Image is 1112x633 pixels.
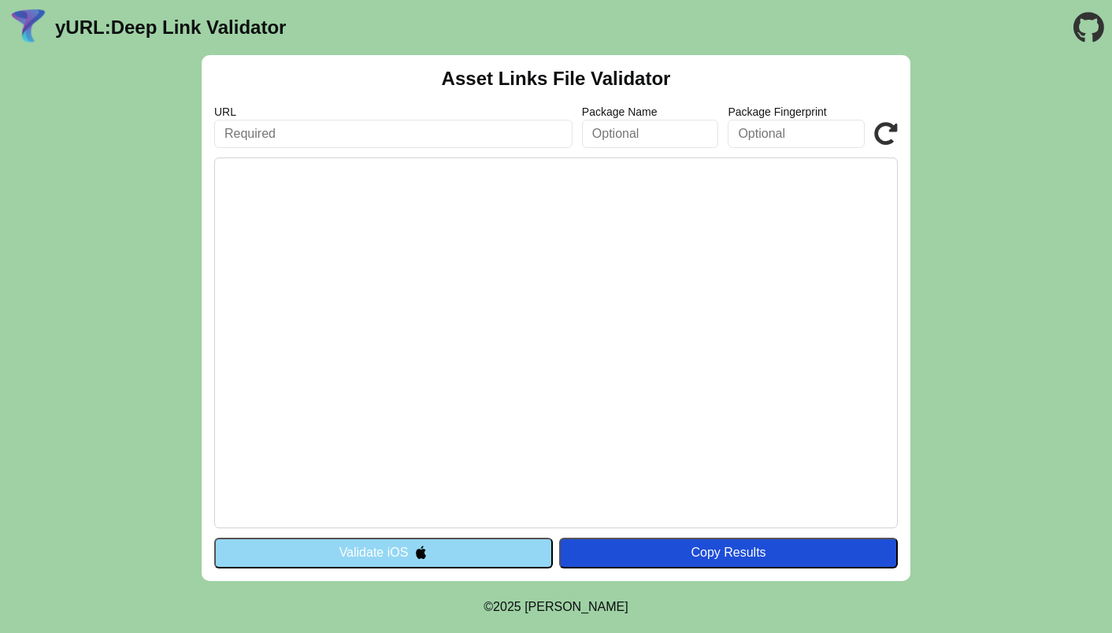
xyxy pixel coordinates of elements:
label: Package Name [582,105,719,118]
div: Copy Results [567,546,890,560]
img: appleIcon.svg [414,546,428,559]
input: Optional [728,120,865,148]
a: yURL:Deep Link Validator [55,17,286,39]
footer: © [484,581,628,633]
button: Copy Results [559,538,898,568]
input: Required [214,120,573,148]
button: Validate iOS [214,538,553,568]
input: Optional [582,120,719,148]
label: Package Fingerprint [728,105,865,118]
a: Michael Ibragimchayev's Personal Site [524,600,628,613]
img: yURL Logo [8,7,49,48]
h2: Asset Links File Validator [442,68,671,90]
label: URL [214,105,573,118]
span: 2025 [493,600,521,613]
